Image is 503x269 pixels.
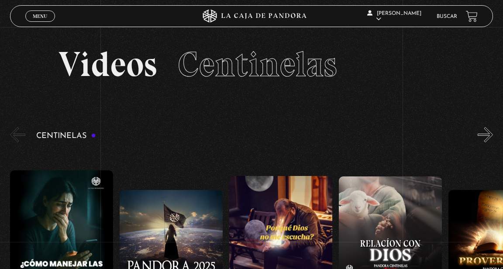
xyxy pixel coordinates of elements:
[466,10,478,22] a: View your shopping cart
[36,132,96,140] h3: Centinelas
[367,11,421,22] span: [PERSON_NAME]
[59,47,445,82] h2: Videos
[178,43,337,85] span: Centinelas
[33,14,47,19] span: Menu
[437,14,457,19] a: Buscar
[478,127,493,142] button: Next
[30,21,50,27] span: Cerrar
[10,127,25,142] button: Previous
